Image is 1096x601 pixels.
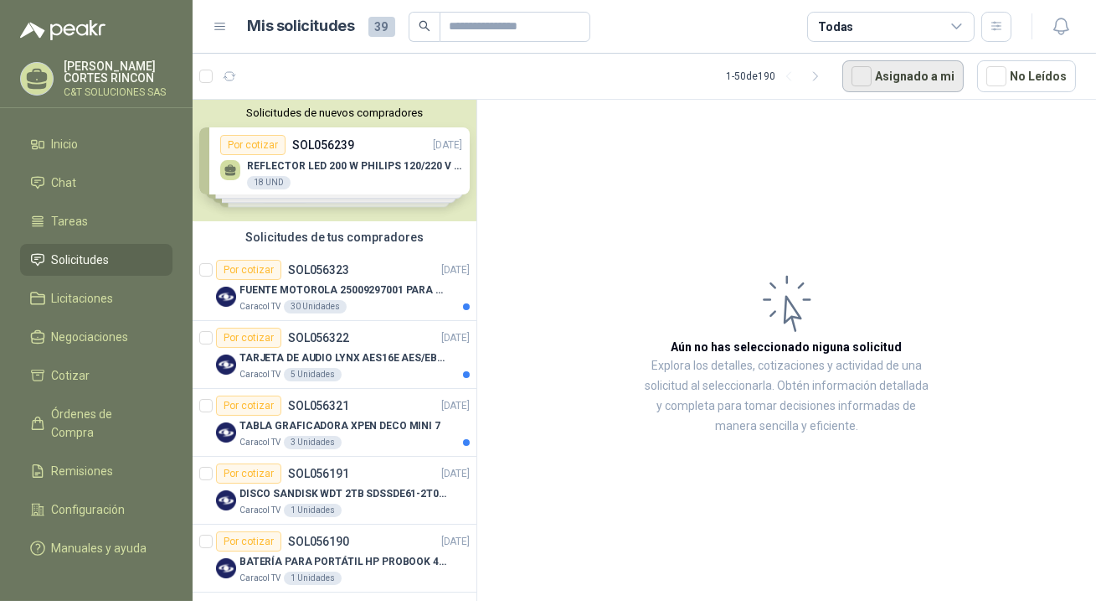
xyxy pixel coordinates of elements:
div: Por cotizar [216,464,281,484]
span: Órdenes de Compra [52,405,157,442]
p: TARJETA DE AUDIO LYNX AES16E AES/EBU PCI [239,350,448,366]
p: Caracol TV [239,572,280,585]
a: Solicitudes [20,244,172,276]
p: [DATE] [441,466,470,482]
div: 5 Unidades [284,368,342,381]
a: Manuales y ayuda [20,532,172,564]
div: 1 Unidades [284,504,342,517]
p: SOL056322 [288,332,349,344]
p: SOL056191 [288,468,349,479]
span: Chat [52,174,77,192]
span: Inicio [52,135,79,153]
div: Por cotizar [216,328,281,348]
div: Por cotizar [216,396,281,416]
p: Caracol TV [239,368,280,381]
span: Cotizar [52,366,90,385]
span: Remisiones [52,462,114,480]
span: Licitaciones [52,289,114,308]
p: Caracol TV [239,504,280,517]
img: Company Logo [216,355,236,375]
a: Configuración [20,494,172,526]
a: Cotizar [20,360,172,391]
button: No Leídos [977,60,1076,92]
p: [DATE] [441,262,470,278]
a: Tareas [20,205,172,237]
div: Todas [818,18,853,36]
span: Negociaciones [52,328,129,346]
a: Por cotizarSOL056321[DATE] Company LogoTABLA GRAFICADORA XPEN DECO MINI 7Caracol TV3 Unidades [193,389,476,457]
img: Logo peakr [20,20,105,40]
div: 1 Unidades [284,572,342,585]
a: Por cotizarSOL056191[DATE] Company LogoDISCO SANDISK WDT 2TB SDSSDE61-2T00-G25 BATERÍA PARA PORTÁ... [193,457,476,525]
p: TABLA GRAFICADORA XPEN DECO MINI 7 [239,418,440,434]
h3: Aún no has seleccionado niguna solicitud [671,338,903,356]
img: Company Logo [216,558,236,578]
p: SOL056321 [288,400,349,412]
span: Configuración [52,500,126,519]
span: search [419,20,430,32]
p: Caracol TV [239,436,280,449]
div: Solicitudes de tus compradores [193,221,476,253]
p: [DATE] [441,330,470,346]
p: [DATE] [441,398,470,414]
span: 39 [368,17,395,37]
span: Solicitudes [52,251,110,269]
p: DISCO SANDISK WDT 2TB SDSSDE61-2T00-G25 BATERÍA PARA PORTÁTIL HP PROBOOK 430 G8 [239,486,448,502]
button: Asignado a mi [842,60,964,92]
p: [DATE] [441,534,470,550]
p: SOL056323 [288,264,349,276]
a: Inicio [20,128,172,160]
button: Solicitudes de nuevos compradores [199,106,470,119]
a: Órdenes de Compra [20,398,172,448]
a: Por cotizarSOL056322[DATE] Company LogoTARJETA DE AUDIO LYNX AES16E AES/EBU PCICaracol TV5 Unidades [193,321,476,389]
div: Por cotizar [216,531,281,552]
span: Tareas [52,212,89,231]
div: 3 Unidades [284,436,342,449]
img: Company Logo [216,287,236,307]
img: Company Logo [216,490,236,510]
a: Por cotizarSOL056323[DATE] Company LogoFUENTE MOTOROLA 25009297001 PARA EP450Caracol TV30 Unidades [193,253,476,321]
p: SOL056190 [288,536,349,547]
a: Remisiones [20,455,172,487]
p: BATERÍA PARA PORTÁTIL HP PROBOOK 430 G8 [239,554,448,570]
div: Solicitudes de nuevos compradoresPor cotizarSOL056239[DATE] REFLECTOR LED 200 W PHILIPS 120/220 V... [193,100,476,221]
p: Explora los detalles, cotizaciones y actividad de una solicitud al seleccionarla. Obtén informaci... [645,356,929,437]
div: 1 - 50 de 190 [726,63,829,90]
p: Caracol TV [239,300,280,313]
span: Manuales y ayuda [52,539,147,557]
div: Por cotizar [216,260,281,280]
p: C&T SOLUCIONES SAS [64,87,172,97]
a: Licitaciones [20,282,172,314]
a: Por cotizarSOL056190[DATE] Company LogoBATERÍA PARA PORTÁTIL HP PROBOOK 430 G8Caracol TV1 Unidades [193,525,476,593]
p: [PERSON_NAME] CORTES RINCON [64,60,172,84]
a: Negociaciones [20,321,172,353]
div: 30 Unidades [284,300,347,313]
h1: Mis solicitudes [248,14,355,39]
img: Company Logo [216,422,236,443]
a: Chat [20,167,172,199]
p: FUENTE MOTOROLA 25009297001 PARA EP450 [239,282,448,298]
